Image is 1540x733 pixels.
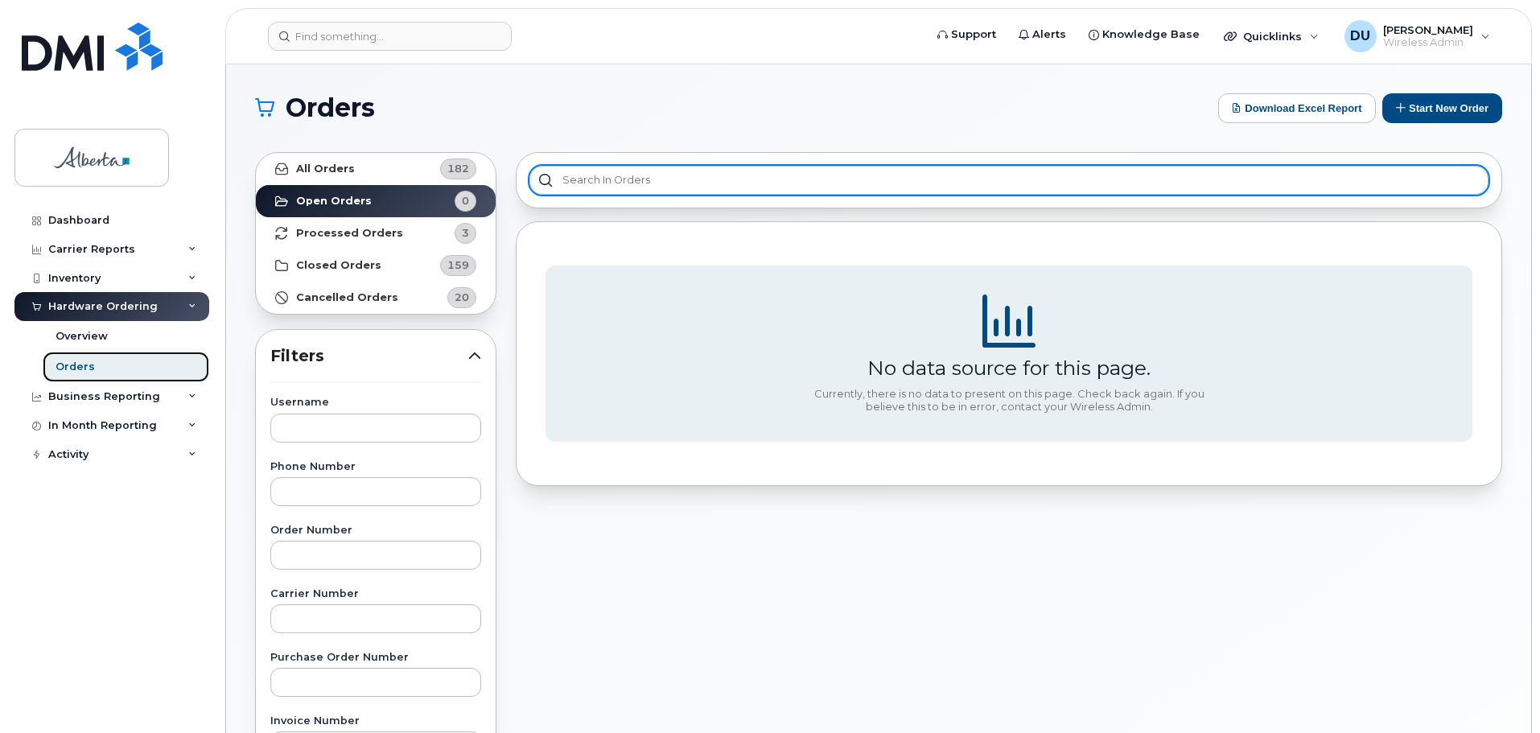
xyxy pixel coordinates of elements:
[286,96,375,120] span: Orders
[270,716,481,727] label: Invoice Number
[256,185,496,217] a: Open Orders0
[270,462,481,472] label: Phone Number
[256,249,496,282] a: Closed Orders159
[296,227,403,240] strong: Processed Orders
[296,291,398,304] strong: Cancelled Orders
[447,161,469,176] span: 182
[270,397,481,408] label: Username
[462,225,469,241] span: 3
[867,356,1151,380] div: No data source for this page.
[270,653,481,663] label: Purchase Order Number
[447,257,469,273] span: 159
[256,153,496,185] a: All Orders182
[270,344,468,368] span: Filters
[256,217,496,249] a: Processed Orders3
[1218,93,1376,123] button: Download Excel Report
[529,166,1489,195] input: Search in orders
[270,589,481,599] label: Carrier Number
[296,195,372,208] strong: Open Orders
[256,282,496,314] a: Cancelled Orders20
[296,259,381,272] strong: Closed Orders
[296,163,355,175] strong: All Orders
[455,290,469,305] span: 20
[808,388,1210,413] div: Currently, there is no data to present on this page. Check back again. If you believe this to be ...
[462,193,469,208] span: 0
[1382,93,1502,123] button: Start New Order
[270,525,481,536] label: Order Number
